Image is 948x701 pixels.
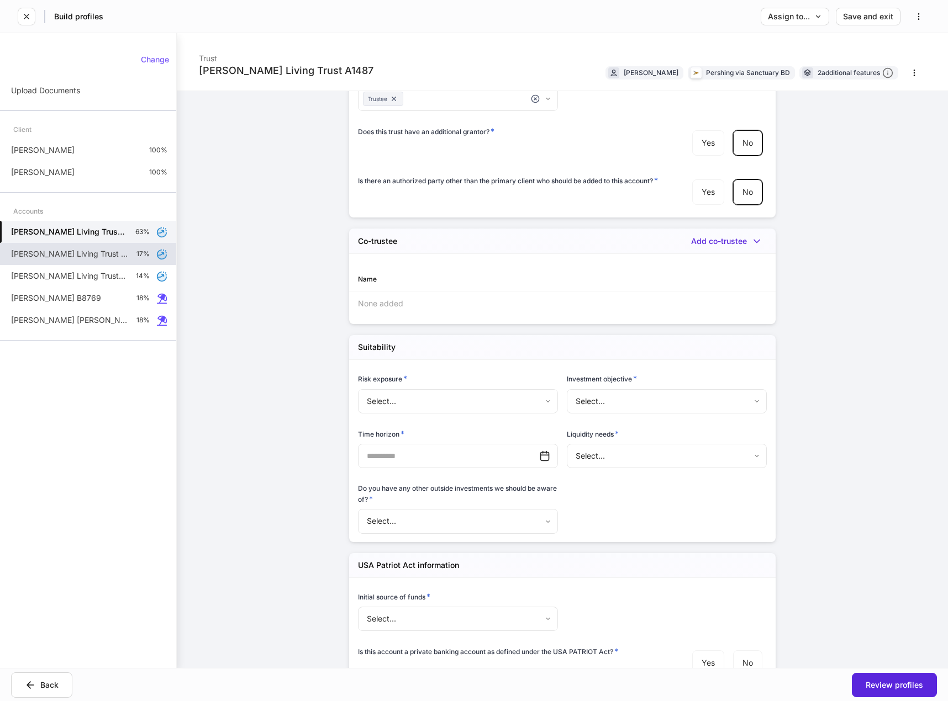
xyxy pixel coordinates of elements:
p: 100% [149,168,167,177]
div: Client [13,120,31,139]
p: 100% [149,146,167,155]
p: 14% [136,272,150,280]
p: [PERSON_NAME] Living Trust B7514 [11,270,127,282]
p: [PERSON_NAME] B8769 [11,293,101,304]
p: [PERSON_NAME] [11,167,75,178]
div: Change [141,56,169,63]
button: Review profiles [852,673,937,697]
h6: Initial source of funds [358,591,430,602]
h6: Liquidity needs [567,428,619,439]
div: Pershing via Sanctuary BD [706,67,790,78]
div: Select... [358,509,557,533]
h6: Time horizon [358,428,404,439]
button: Assign to... [761,8,829,25]
h5: [PERSON_NAME] Living Trust A1487 [11,226,127,237]
p: 17% [136,249,150,258]
h5: Co-trustee [358,236,397,247]
button: Save and exit [836,8,900,25]
h6: Does this trust have an additional grantor? [358,126,494,137]
button: Add co-trustee [691,236,767,247]
h6: Is this account a private banking account as defined under the USA PATRIOT Act? [358,646,618,657]
span: Trustee [368,94,387,103]
div: Select... [567,444,766,468]
h6: Investment objective [567,373,637,384]
div: None added [349,291,776,316]
div: Assign to... [768,13,822,20]
div: Select... [358,389,557,413]
p: Upload Documents [11,85,80,96]
div: Name [358,274,562,284]
p: 18% [136,294,150,302]
p: 18% [136,316,150,325]
div: 2 additional features [818,67,893,79]
p: 63% [135,227,150,236]
h6: Risk exposure [358,373,407,384]
h6: Do you have any other outside investments we should be aware of? [358,483,558,504]
div: Accounts [13,201,43,221]
p: [PERSON_NAME] Living Trust Annuity B9551 [11,248,128,259]
button: Change [134,51,176,68]
div: Review profiles [866,681,923,689]
p: [PERSON_NAME] [11,145,75,156]
h5: Suitability [358,342,396,353]
h5: USA Patriot Act information [358,560,459,571]
button: Back [11,672,72,698]
div: [PERSON_NAME] [624,67,678,78]
div: Select... [358,607,557,631]
p: [PERSON_NAME] [PERSON_NAME] Annuity B8180 [11,315,128,326]
div: [PERSON_NAME] Living Trust A1487 [199,64,373,77]
div: Back [25,679,59,691]
div: Trust [199,46,373,64]
div: Save and exit [843,13,893,20]
h6: Is there an authorized party other than the primary client who should be added to this account? [358,175,658,186]
div: Select... [567,389,766,413]
h5: Build profiles [54,11,103,22]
